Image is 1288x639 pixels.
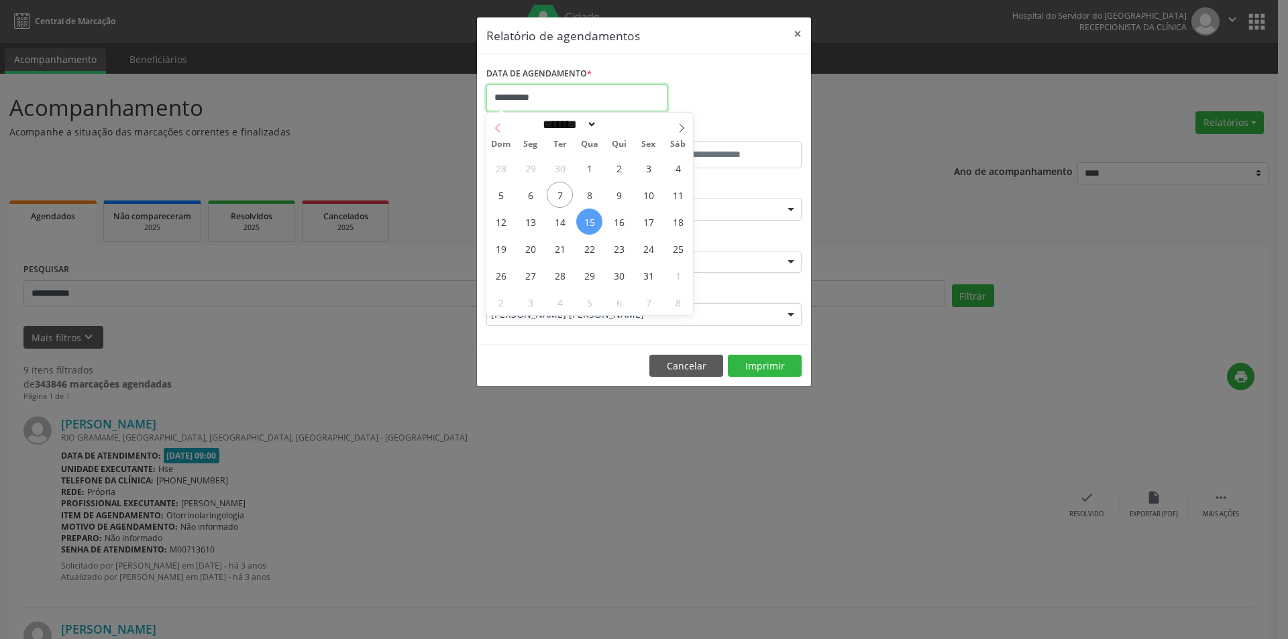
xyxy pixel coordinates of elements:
span: Novembro 8, 2025 [665,289,691,315]
span: Qua [575,140,604,149]
span: Outubro 26, 2025 [488,262,514,288]
select: Month [538,117,597,131]
span: Outubro 10, 2025 [635,182,661,208]
span: Outubro 30, 2025 [606,262,632,288]
span: Novembro 3, 2025 [517,289,543,315]
label: ATÉ [647,121,802,141]
span: Outubro 5, 2025 [488,182,514,208]
span: Outubro 31, 2025 [635,262,661,288]
span: Dom [486,140,516,149]
span: Outubro 12, 2025 [488,209,514,235]
span: Outubro 27, 2025 [517,262,543,288]
span: Outubro 24, 2025 [635,235,661,262]
span: Setembro 29, 2025 [517,155,543,181]
span: Novembro 7, 2025 [635,289,661,315]
span: Novembro 6, 2025 [606,289,632,315]
span: Outubro 7, 2025 [547,182,573,208]
span: Outubro 21, 2025 [547,235,573,262]
span: Outubro 17, 2025 [635,209,661,235]
input: Year [597,117,641,131]
span: Outubro 9, 2025 [606,182,632,208]
span: Outubro 15, 2025 [576,209,602,235]
button: Cancelar [649,355,723,377]
span: Setembro 28, 2025 [488,155,514,181]
span: Outubro 28, 2025 [547,262,573,288]
span: Ter [545,140,575,149]
span: Sáb [663,140,693,149]
span: Novembro 5, 2025 [576,289,602,315]
span: Outubro 18, 2025 [665,209,691,235]
span: Outubro 11, 2025 [665,182,691,208]
span: Sex [634,140,663,149]
span: Outubro 13, 2025 [517,209,543,235]
span: Outubro 14, 2025 [547,209,573,235]
span: Outubro 2, 2025 [606,155,632,181]
span: Outubro 22, 2025 [576,235,602,262]
span: Outubro 6, 2025 [517,182,543,208]
span: Outubro 20, 2025 [517,235,543,262]
span: Novembro 4, 2025 [547,289,573,315]
span: Outubro 1, 2025 [576,155,602,181]
span: Novembro 1, 2025 [665,262,691,288]
span: Qui [604,140,634,149]
span: Outubro 23, 2025 [606,235,632,262]
h5: Relatório de agendamentos [486,27,640,44]
span: Outubro 19, 2025 [488,235,514,262]
button: Imprimir [728,355,802,377]
label: DATA DE AGENDAMENTO [486,64,592,84]
span: Outubro 8, 2025 [576,182,602,208]
span: Setembro 30, 2025 [547,155,573,181]
span: Outubro 16, 2025 [606,209,632,235]
button: Close [784,17,811,50]
span: Outubro 3, 2025 [635,155,661,181]
span: Outubro 4, 2025 [665,155,691,181]
span: Outubro 29, 2025 [576,262,602,288]
span: Outubro 25, 2025 [665,235,691,262]
span: Seg [516,140,545,149]
span: Novembro 2, 2025 [488,289,514,315]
